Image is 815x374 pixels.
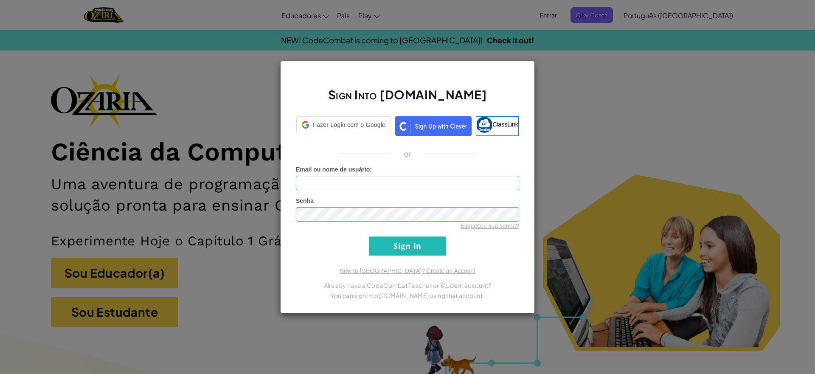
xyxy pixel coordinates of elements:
span: Senha [296,197,314,204]
p: You can sign into [DOMAIN_NAME] using that account. [296,290,519,301]
span: Fazer Login com o Google [313,121,385,129]
p: or [404,149,412,159]
img: clever_sso_button@2x.png [395,116,472,136]
h2: Sign Into [DOMAIN_NAME] [296,87,519,111]
a: Fazer Login com o Google [296,116,391,136]
div: Fazer Login com o Google [296,116,391,133]
p: Already have a CodeCombat Teacher or Student account? [296,280,519,290]
span: ClassLink [492,121,518,127]
a: Esqueceu sua senha? [460,222,519,229]
span: Email ou nome de usuário [296,166,370,173]
input: Sign In [369,236,446,256]
img: classlink-logo-small.png [476,117,492,133]
label: : [296,165,372,174]
a: New to [GEOGRAPHIC_DATA]? Create an Account [340,267,475,274]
